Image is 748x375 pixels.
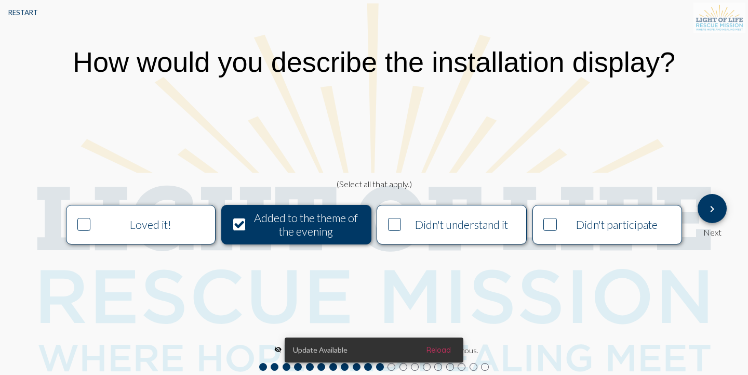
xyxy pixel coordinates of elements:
button: Didn't participate [532,205,682,244]
button: Didn't understand it [377,205,526,244]
button: Reload [418,341,459,359]
div: How would you describe the installation display? [73,46,675,78]
div: Next [698,223,727,237]
span: Reload [426,345,451,355]
div: Didn't understand it [405,218,519,231]
div: Didn't participate [560,218,674,231]
span: Update Available [293,345,348,355]
div: Added to the theme of the evening [249,211,363,238]
button: Next Question [698,194,727,223]
button: Added to the theme of the evening [221,205,371,244]
img: S3sv4husPy3OnmXPJJZdccskll1xyySWXXHLJ5UnyHy6BOXz+iFDiAAAAAElFTkSuQmCC [693,3,745,33]
button: Loved it! [66,205,216,244]
mat-icon: Next Question [706,203,718,215]
div: (Select all that apply.) [55,179,693,189]
div: Loved it! [94,218,208,231]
